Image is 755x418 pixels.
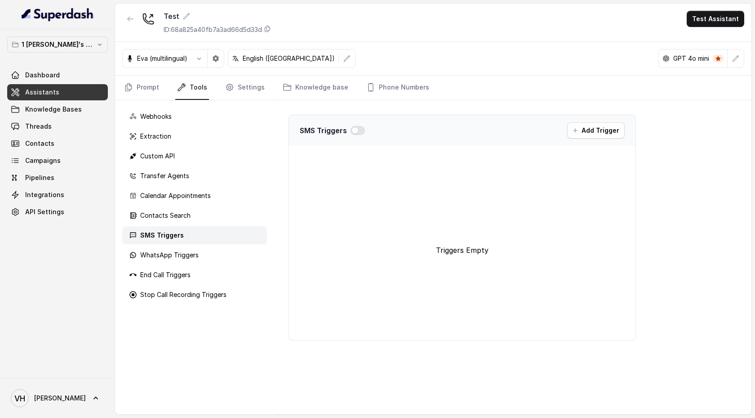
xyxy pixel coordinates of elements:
[22,7,94,22] img: light.svg
[140,191,211,200] p: Calendar Appointments
[223,76,266,100] a: Settings
[25,105,82,114] span: Knowledge Bases
[140,112,172,121] p: Webhooks
[140,132,171,141] p: Extraction
[140,211,191,220] p: Contacts Search
[137,54,187,63] p: Eva (multilingual)
[7,36,108,53] button: 1 [PERSON_NAME]'s Workspace
[22,39,93,50] p: 1 [PERSON_NAME]'s Workspace
[673,54,709,63] p: GPT 4o mini
[364,76,431,100] a: Phone Numbers
[122,76,744,100] nav: Tabs
[7,170,108,186] a: Pipelines
[140,171,189,180] p: Transfer Agents
[14,394,25,403] text: VH
[662,55,670,62] svg: openai logo
[140,251,199,260] p: WhatsApp Triggers
[25,122,52,131] span: Threads
[34,394,86,403] span: [PERSON_NAME]
[7,153,108,169] a: Campaigns
[25,139,54,148] span: Contacts
[7,135,108,152] a: Contacts
[7,118,108,135] a: Threads
[25,190,64,199] span: Integrations
[7,101,108,117] a: Knowledge Bases
[687,11,744,27] button: Test Assistant
[7,67,108,83] a: Dashboard
[25,173,54,182] span: Pipelines
[25,156,61,165] span: Campaigns
[25,207,64,216] span: API Settings
[567,122,625,139] button: Add Trigger
[281,76,350,100] a: Knowledge base
[7,386,108,411] a: [PERSON_NAME]
[300,125,347,136] p: SMS Triggers
[122,76,161,100] a: Prompt
[140,290,226,299] p: Stop Call Recording Triggers
[140,231,184,240] p: SMS Triggers
[140,152,175,161] p: Custom API
[243,54,335,63] p: English ([GEOGRAPHIC_DATA])
[7,187,108,203] a: Integrations
[164,25,262,34] p: ID: 68a825a40fb7a3ad66d5d33d
[164,11,271,22] div: Test
[25,88,59,97] span: Assistants
[7,204,108,220] a: API Settings
[25,71,60,80] span: Dashboard
[140,270,191,279] p: End Call Triggers
[175,76,209,100] a: Tools
[436,245,489,256] p: Triggers Empty
[7,84,108,100] a: Assistants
